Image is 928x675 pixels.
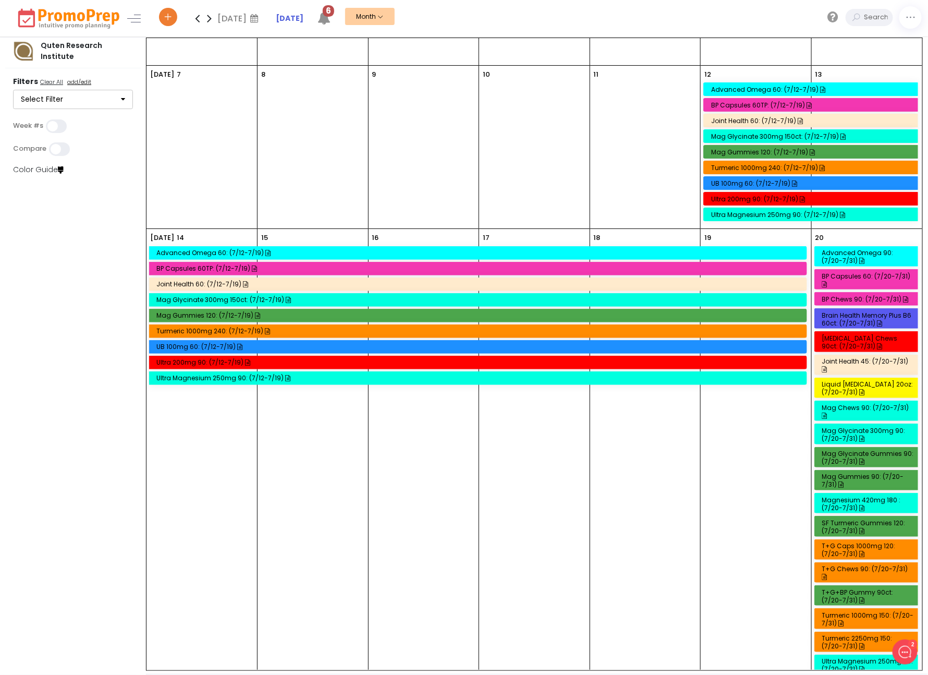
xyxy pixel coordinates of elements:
[156,374,802,382] div: Ultra Magnesium 250mg 90: (7/12-7/19)
[822,311,914,327] div: Brain Health Memory Plus B6 60ct: (7/20-7/31)
[711,195,914,203] div: Ultra 200mg 90: (7/12-7/19)
[261,69,265,80] p: 8
[483,233,490,243] p: 17
[33,40,133,62] div: Quten Research Institute
[822,380,914,396] div: Liquid [MEDICAL_DATA] 20oz: (7/20-7/31)
[13,164,64,175] a: Color Guide
[150,69,174,80] p: [DATE]
[711,148,914,156] div: Mag Gummies 120: (7/12-7/19)
[372,233,379,243] p: 16
[177,69,181,80] p: 7
[261,233,268,243] p: 15
[594,233,601,243] p: 18
[156,358,802,366] div: Ultra 200mg 90: (7/12-7/19)
[156,249,802,257] div: Advanced Omega 60: (7/12-7/19)
[323,5,334,17] span: 6
[483,69,490,80] p: 10
[217,10,262,26] div: [DATE]
[822,272,914,288] div: BP Capsules 60: (7/20-7/31)
[815,233,824,243] p: 20
[594,69,599,80] p: 11
[711,86,914,93] div: Advanced Omega 60: (7/12-7/19)
[711,211,914,219] div: Ultra Magnesium 250mg 90: (7/12-7/19)
[156,296,802,304] div: Mag Glycinate 300mg 150ct: (7/12-7/19)
[822,542,914,558] div: T+G Caps 1000mg 120: (7/20-7/31)
[822,427,914,442] div: Mag Glycinate 300mg 90: (7/20-7/31)
[822,334,914,350] div: [MEDICAL_DATA] Chews 90ct: (7/20-7/31)
[16,51,193,67] h1: Hello [PERSON_NAME]!
[815,69,822,80] p: 13
[13,144,46,153] label: Compare
[711,101,914,109] div: BP Capsules 60TP: (7/12-7/19)
[822,657,914,673] div: Ultra Magnesium 250mg 60: (7/20-7/31)
[67,111,125,119] span: New conversation
[156,343,802,351] div: UB 100mg 60: (7/12-7/19)
[156,327,802,335] div: Turmeric 1000mg 240: (7/12-7/19)
[67,78,91,86] u: add/edit
[372,69,376,80] p: 9
[156,311,802,319] div: Mag Gummies 120: (7/12-7/19)
[704,69,711,80] p: 12
[711,117,914,125] div: Joint Health 60: (7/12-7/19)
[822,357,914,373] div: Joint Health 45: (7/20-7/31)
[822,249,914,264] div: Advanced Omega 90: (7/20-7/31)
[177,233,184,243] p: 14
[861,9,893,26] input: Search
[822,611,914,627] div: Turmeric 1000mg 150: (7/20-7/31)
[822,404,914,419] div: Mag Chews 90: (7/20-7/31)
[711,132,914,140] div: Mag Glycinate 300mg 150ct: (7/12-7/19)
[13,76,38,87] strong: Filters
[345,8,395,25] button: Month
[150,233,174,243] p: [DATE]
[65,78,93,88] a: add/edit
[16,69,193,86] h2: What can we do to help?
[156,280,802,288] div: Joint Health 60: (7/12-7/19)
[822,295,914,303] div: BP Chews 90: (7/20-7/31)
[711,179,914,187] div: UB 100mg 60: (7/12-7/19)
[13,41,33,62] img: 2022-03-25_13-24-42.png
[822,473,914,488] div: Mag Gummies 90: (7/20-7/31)
[13,90,133,110] button: Select Filter
[822,519,914,535] div: SF Turmeric Gummies 120: (7/20-7/31)
[822,496,914,512] div: Magnesium 420mg 180 : (7/20-7/31)
[704,233,711,243] p: 19
[276,13,303,24] a: [DATE]
[822,450,914,465] div: Mag Glycinate Gummies 90: (7/20-7/31)
[13,122,43,130] label: Week #s
[822,565,914,581] div: T+G Chews 90: (7/20-7/31)
[893,640,918,665] iframe: gist-messenger-bubble-iframe
[822,634,914,650] div: Turmeric 2250mg 150: (7/20-7/31)
[156,264,802,272] div: BP Capsules 60TP: (7/12-7/19)
[87,365,132,371] span: We run on Gist
[16,105,192,126] button: New conversation
[711,164,914,172] div: Turmeric 1000mg 240: (7/12-7/19)
[276,13,303,23] strong: [DATE]
[822,588,914,604] div: T+G+BP Gummy 90ct: (7/20-7/31)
